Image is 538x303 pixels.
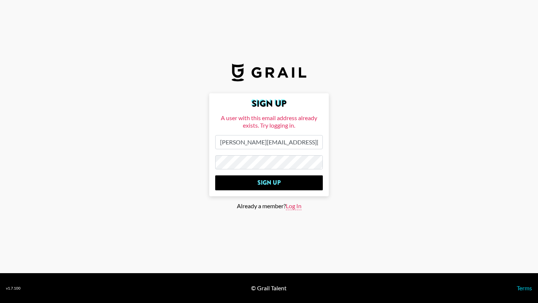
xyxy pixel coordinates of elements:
h2: Sign Up [215,99,323,108]
div: v 1.7.100 [6,286,21,291]
a: Terms [517,284,532,291]
span: Log In [286,202,302,210]
div: © Grail Talent [251,284,287,292]
div: A user with this email address already exists. Try logging in. [215,114,323,129]
img: Grail Talent Logo [232,63,306,81]
input: Email [215,135,323,149]
div: Already a member? [6,202,532,210]
input: Sign Up [215,175,323,190]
